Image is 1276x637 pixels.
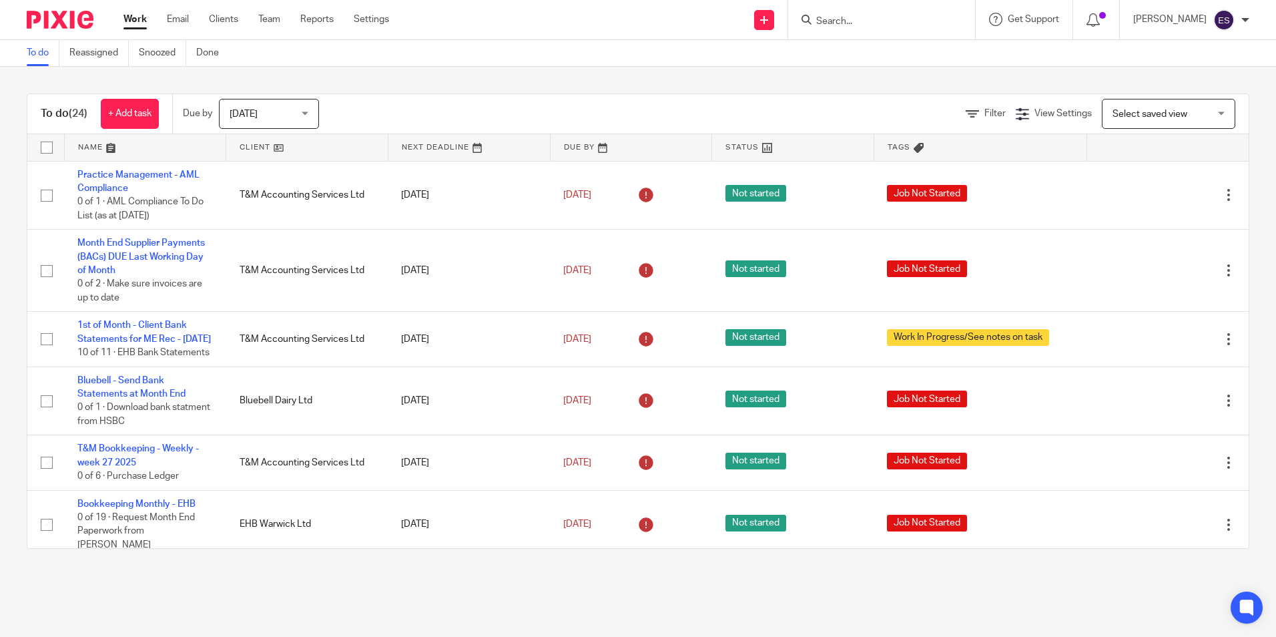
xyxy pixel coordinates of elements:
a: Work [123,13,147,26]
span: [DATE] [563,335,591,344]
td: [DATE] [388,161,550,230]
a: Clients [209,13,238,26]
td: EHB Warwick Ltd [226,490,388,559]
a: Snoozed [139,40,186,66]
span: Select saved view [1112,110,1187,119]
span: Tags [888,144,910,151]
td: T&M Accounting Services Ltd [226,161,388,230]
td: [DATE] [388,435,550,490]
span: Job Not Started [887,391,967,407]
span: 0 of 1 · AML Compliance To Do List (as at [DATE]) [77,197,204,220]
span: Not started [725,329,786,346]
a: Bookkeeping Monthly - EHB [77,499,196,509]
a: To do [27,40,59,66]
td: [DATE] [388,230,550,312]
span: Not started [725,185,786,202]
span: Job Not Started [887,185,967,202]
span: View Settings [1034,109,1092,118]
td: [DATE] [388,367,550,435]
td: T&M Accounting Services Ltd [226,435,388,490]
p: [PERSON_NAME] [1133,13,1207,26]
span: [DATE] [563,396,591,405]
h1: To do [41,107,87,121]
span: 0 of 6 · Purchase Ledger [77,471,179,481]
td: [DATE] [388,490,550,559]
a: + Add task [101,99,159,129]
span: 0 of 19 · Request Month End Paperwork from [PERSON_NAME] [77,513,195,550]
span: Work In Progress/See notes on task [887,329,1049,346]
span: Filter [984,109,1006,118]
a: 1st of Month - Client Bank Statements for ME Rec - [DATE] [77,321,211,343]
a: T&M Bookkeeping - Weekly - week 27 2025 [77,444,199,467]
span: [DATE] [563,190,591,200]
span: Job Not Started [887,260,967,277]
span: (24) [69,108,87,119]
a: Email [167,13,189,26]
img: svg%3E [1213,9,1235,31]
span: Not started [725,515,786,532]
a: Reports [300,13,334,26]
p: Due by [183,107,212,120]
td: Bluebell Dairy Ltd [226,367,388,435]
td: T&M Accounting Services Ltd [226,230,388,312]
a: Practice Management - AML Compliance [77,170,200,193]
span: [DATE] [563,519,591,529]
span: [DATE] [230,110,258,119]
span: Job Not Started [887,515,967,532]
td: [DATE] [388,312,550,367]
span: 10 of 11 · EHB Bank Statements [77,348,210,357]
span: Get Support [1008,15,1059,24]
span: 0 of 2 · Make sure invoices are up to date [77,279,202,302]
span: Job Not Started [887,453,967,469]
a: Month End Supplier Payments (BACs) DUE Last Working Day of Month [77,238,205,275]
a: Settings [354,13,389,26]
span: Not started [725,453,786,469]
span: 0 of 1 · Download bank statment from HSBC [77,403,210,426]
span: [DATE] [563,266,591,275]
a: Team [258,13,280,26]
td: T&M Accounting Services Ltd [226,312,388,367]
span: Not started [725,391,786,407]
span: Not started [725,260,786,277]
a: Done [196,40,229,66]
span: [DATE] [563,458,591,467]
a: Bluebell - Send Bank Statements at Month End [77,376,186,399]
input: Search [815,16,935,28]
a: Reassigned [69,40,129,66]
img: Pixie [27,11,93,29]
